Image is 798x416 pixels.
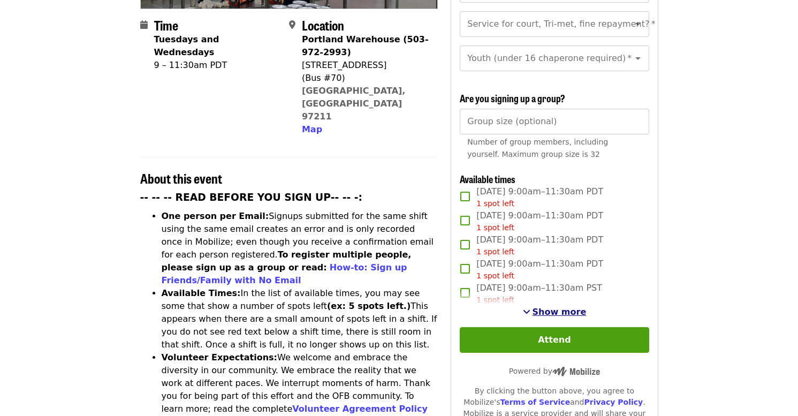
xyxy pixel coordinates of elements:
[162,288,241,298] strong: Available Times:
[476,223,514,232] span: 1 spot left
[476,247,514,256] span: 1 spot left
[302,123,322,136] button: Map
[292,404,428,414] a: Volunteer Agreement Policy
[162,351,438,415] li: We welcome and embrace the diversity in our community. We embrace the reality that we work at dif...
[154,16,178,34] span: Time
[289,20,295,30] i: map-marker-alt icon
[140,20,148,30] i: calendar icon
[162,262,407,285] a: How-to: Sign up Friends/Family with No Email
[140,169,222,187] span: About this event
[630,51,645,66] button: Open
[302,124,322,134] span: Map
[162,249,412,273] strong: To register multiple people, please sign up as a group or read:
[302,72,429,85] div: (Bus #70)
[140,192,363,203] strong: -- -- -- READ BEFORE YOU SIGN UP-- -- -:
[302,16,344,34] span: Location
[533,307,587,317] span: Show more
[302,34,429,57] strong: Portland Warehouse (503-972-2993)
[476,199,514,208] span: 1 spot left
[302,59,429,72] div: [STREET_ADDRESS]
[154,59,280,72] div: 9 – 11:30am PDT
[460,91,565,105] span: Are you signing up a group?
[476,258,603,282] span: [DATE] 9:00am–11:30am PDT
[162,211,269,221] strong: One person per Email:
[509,367,600,375] span: Powered by
[460,109,649,134] input: [object Object]
[500,398,570,406] a: Terms of Service
[476,271,514,280] span: 1 spot left
[584,398,643,406] a: Privacy Policy
[327,301,411,311] strong: (ex: 5 spots left.)
[154,34,219,57] strong: Tuesdays and Wednesdays
[162,210,438,287] li: Signups submitted for the same shift using the same email creates an error and is only recorded o...
[476,296,514,304] span: 1 spot left
[476,233,603,258] span: [DATE] 9:00am–11:30am PDT
[467,138,608,158] span: Number of group members, including yourself. Maximum group size is 32
[302,86,406,122] a: [GEOGRAPHIC_DATA], [GEOGRAPHIC_DATA] 97211
[162,352,278,362] strong: Volunteer Expectations:
[476,185,603,209] span: [DATE] 9:00am–11:30am PDT
[630,17,645,32] button: Open
[460,172,515,186] span: Available times
[552,367,600,376] img: Powered by Mobilize
[476,209,603,233] span: [DATE] 9:00am–11:30am PDT
[162,287,438,351] li: In the list of available times, you may see some that show a number of spots left This appears wh...
[476,282,602,306] span: [DATE] 9:00am–11:30am PST
[523,306,587,319] button: See more timeslots
[460,327,649,353] button: Attend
